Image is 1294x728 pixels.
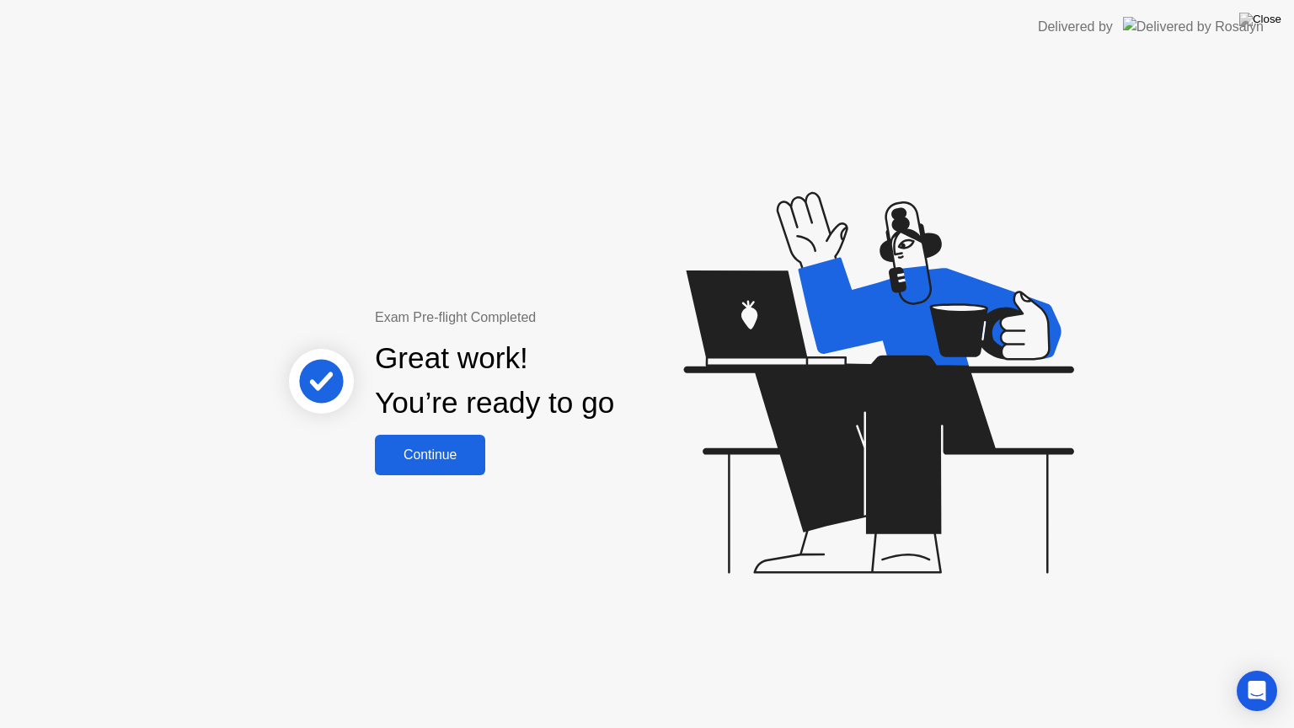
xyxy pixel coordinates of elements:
[375,336,614,426] div: Great work! You’re ready to go
[1239,13,1281,26] img: Close
[1038,17,1113,37] div: Delivered by
[380,447,480,463] div: Continue
[1123,17,1264,36] img: Delivered by Rosalyn
[1237,671,1277,711] div: Open Intercom Messenger
[375,435,485,475] button: Continue
[375,308,723,328] div: Exam Pre-flight Completed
